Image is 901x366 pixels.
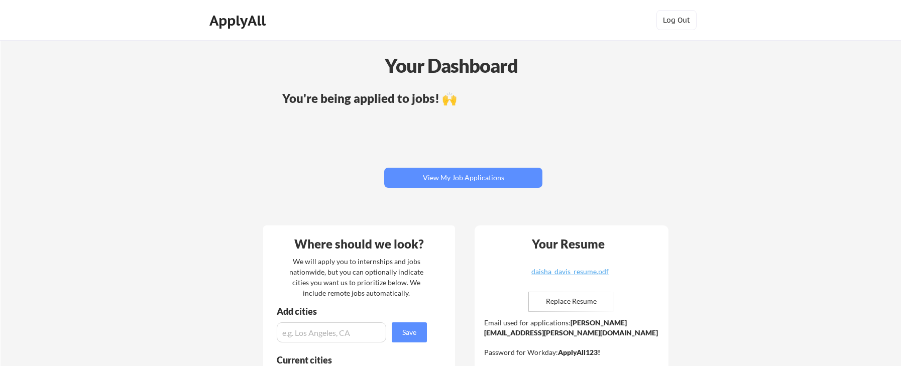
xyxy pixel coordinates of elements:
button: Log Out [656,10,697,30]
div: You're being applied to jobs! 🙌 [282,92,644,104]
div: Add cities [277,307,429,316]
div: We will apply you to internships and jobs nationwide, but you can optionally indicate cities you ... [287,256,425,298]
div: ApplyAll [209,12,269,29]
input: e.g. Los Angeles, CA [277,322,386,342]
strong: ApplyAll123! [558,348,600,356]
div: Current cities [277,355,416,364]
button: Save [392,322,427,342]
div: daisha_davis_resume.pdf [510,268,630,275]
div: Where should we look? [266,238,453,250]
button: View My Job Applications [384,168,542,188]
strong: [PERSON_NAME][EMAIL_ADDRESS][PERSON_NAME][DOMAIN_NAME] [484,318,658,337]
a: daisha_davis_resume.pdf [510,268,630,284]
div: Your Dashboard [1,51,901,80]
div: Your Resume [518,238,618,250]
